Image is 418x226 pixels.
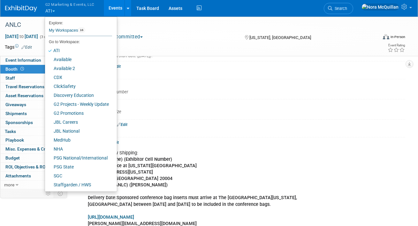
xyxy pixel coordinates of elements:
a: Tasks [0,127,67,136]
span: Playbook [5,137,24,143]
span: 16 [78,27,85,33]
span: Booth not reserved yet [19,66,25,71]
span: ROI, Objectives & ROO [5,164,48,169]
a: JBL Careers [45,118,112,127]
td: Personalize Event Tab Strip [43,189,54,198]
button: Committed [107,34,145,40]
div: Booth Number: [78,79,405,87]
td: Toggle Event Tabs [54,189,67,198]
a: Discovery Education [45,91,112,100]
a: G2 Promotions [45,109,112,118]
img: ExhibitDay [5,5,37,12]
span: Tasks [5,129,16,134]
span: Sponsorships [5,120,33,125]
a: MedHub [45,136,112,144]
a: Attachments [0,172,67,180]
div: Event Rating [388,44,405,47]
div: ANLC [3,19,371,31]
a: Available [45,55,112,64]
span: [DATE] [DATE] [5,34,38,39]
span: Booth [5,66,25,72]
img: Nora McQuillan [361,4,399,11]
li: Go to Workspace: [45,38,112,46]
a: more [0,181,67,189]
a: My Workspaces16 [48,25,112,36]
span: Search [332,6,347,11]
span: Budget [5,155,20,160]
a: [URL][DOMAIN_NAME] [88,214,134,220]
span: (3 days) [39,35,53,39]
span: [US_STATE], [GEOGRAPHIC_DATA] [249,35,311,40]
span: Event Information [5,58,41,63]
div: Payment Type: [78,61,405,70]
b: [STREET_ADDRESS][US_STATE] [88,169,153,175]
a: SGC [45,171,112,180]
span: more [4,182,14,187]
b: (Exhibitor Name) (Exhibitor Cell Number) [88,157,172,162]
span: Attachments [5,173,31,178]
b: [US_STATE], [GEOGRAPHIC_DATA] 20004 [88,176,172,181]
a: Shipments [0,109,67,118]
div: Shipping Info: [78,137,405,146]
a: Search [324,3,353,14]
a: Misc. Expenses & Credits [0,145,67,153]
td: Tags [5,44,32,50]
b: Delivery Date:Sponsored conference bag inserts must arrive at The [GEOGRAPHIC_DATA][US_STATE], [G... [88,195,297,207]
span: Shipments [5,111,27,116]
a: Edit [21,45,32,50]
a: Available 2 [45,64,112,73]
div: Booth Size: [78,99,405,107]
a: G2 Projects - Weekly Update [45,100,112,109]
a: Staffgarden / HWS [45,180,112,189]
li: Explore: [45,19,112,25]
b: Attn: (AACN ANLC) ([PERSON_NAME]) [88,182,168,188]
span: G2 Marketing & Events, LLC [45,1,95,8]
a: CDX [45,73,112,82]
a: Asset Reservations [0,91,67,100]
a: Travel Reservations [0,82,67,91]
span: Staff [5,75,15,81]
a: Giveaways [0,100,67,109]
a: NHA [45,144,112,153]
a: Edit [117,122,127,127]
b: c/o FedEx Office at [US_STATE][GEOGRAPHIC_DATA] [88,163,197,168]
div: Included In Booth: [78,120,405,128]
img: Format-Inperson.png [383,34,389,39]
a: Staff [0,74,67,82]
div: In-Person [390,35,405,39]
a: Budget [0,154,67,162]
a: PSG National/International [45,153,112,162]
span: Giveaways [5,102,26,107]
a: ATI [45,46,112,55]
a: ClickSafety [45,82,112,91]
a: Event Information [0,56,67,65]
span: Asset Reservations [5,93,43,98]
span: Travel Reservations [5,84,44,89]
span: Misc. Expenses & Credits [5,146,55,152]
a: ROI, Objectives & ROO [0,163,67,171]
div: Event Format [346,33,405,43]
a: JBL National [45,127,112,136]
a: Sponsorships [0,118,67,127]
a: Booth [0,65,67,74]
a: Playbook [0,136,67,144]
span: to [19,34,25,39]
a: PSG State [45,162,112,171]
